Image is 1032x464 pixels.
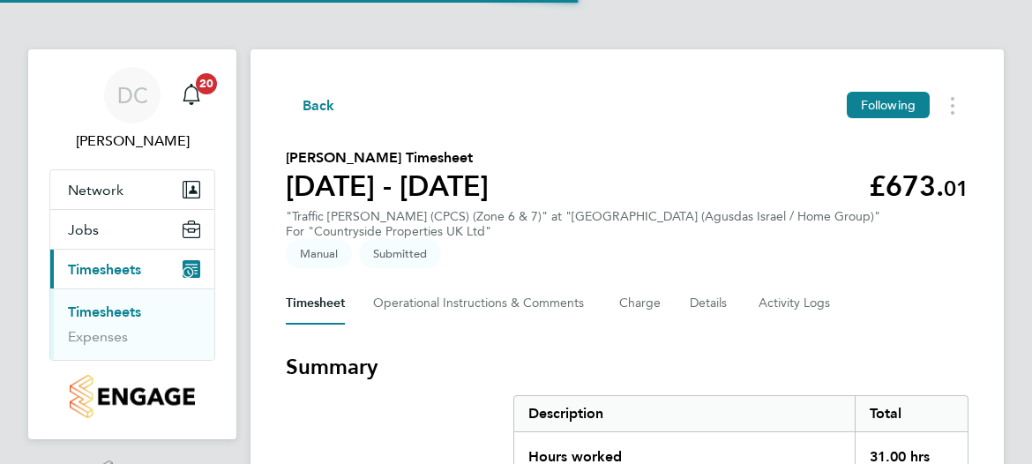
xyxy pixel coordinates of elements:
[28,49,236,439] nav: Main navigation
[847,92,930,118] button: Following
[68,328,128,345] a: Expenses
[286,209,880,239] div: "Traffic [PERSON_NAME] (CPCS) (Zone 6 & 7)" at "[GEOGRAPHIC_DATA] (Agusdas Israel / Home Group)"
[759,282,833,325] button: Activity Logs
[359,239,441,268] span: This timesheet is Submitted.
[50,250,214,288] button: Timesheets
[944,176,968,201] span: 01
[286,239,352,268] span: This timesheet was manually created.
[68,303,141,320] a: Timesheets
[855,396,968,431] div: Total
[49,375,215,418] a: Go to home page
[50,210,214,249] button: Jobs
[117,84,148,107] span: DC
[286,353,968,381] h3: Summary
[286,168,489,204] h1: [DATE] - [DATE]
[50,288,214,360] div: Timesheets
[174,67,209,123] a: 20
[690,282,730,325] button: Details
[70,375,194,418] img: countryside-properties-logo-retina.png
[68,182,123,198] span: Network
[514,396,855,431] div: Description
[49,131,215,152] span: Derrick Cooper
[50,170,214,209] button: Network
[196,73,217,94] span: 20
[303,95,335,116] span: Back
[68,221,99,238] span: Jobs
[286,224,880,239] div: For "Countryside Properties UK Ltd"
[68,261,141,278] span: Timesheets
[286,282,345,325] button: Timesheet
[49,67,215,152] a: DC[PERSON_NAME]
[286,147,489,168] h2: [PERSON_NAME] Timesheet
[861,97,916,113] span: Following
[286,94,335,116] button: Back
[937,92,968,119] button: Timesheets Menu
[619,282,662,325] button: Charge
[373,282,591,325] button: Operational Instructions & Comments
[869,169,968,203] app-decimal: £673.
